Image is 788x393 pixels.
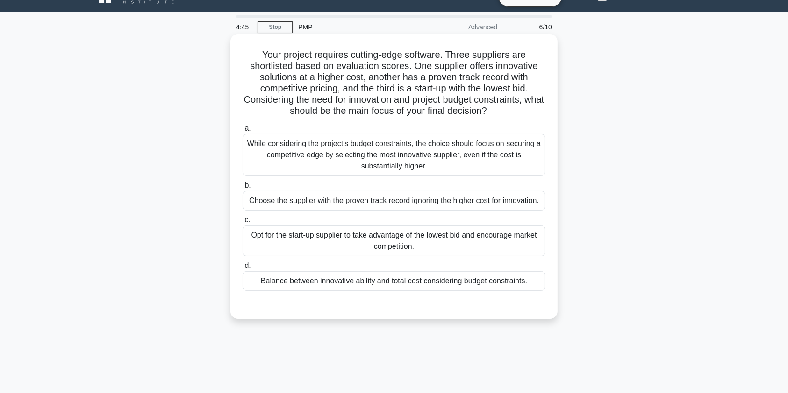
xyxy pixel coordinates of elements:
[244,261,251,269] span: d.
[230,18,258,36] div: 4:45
[244,181,251,189] span: b.
[243,134,545,176] div: While considering the project's budget constraints, the choice should focus on securing a competi...
[242,49,546,117] h5: Your project requires cutting-edge software. Three suppliers are shortlisted based on evaluation ...
[244,216,250,224] span: c.
[243,271,545,291] div: Balance between innovative ability and total cost considering budget constraints.
[243,225,545,256] div: Opt for the start-up supplier to take advantage of the lowest bid and encourage market competition.
[243,191,545,211] div: Choose the supplier with the proven track record ignoring the higher cost for innovation.
[503,18,558,36] div: 6/10
[293,18,421,36] div: PMP
[258,21,293,33] a: Stop
[244,124,251,132] span: a.
[421,18,503,36] div: Advanced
